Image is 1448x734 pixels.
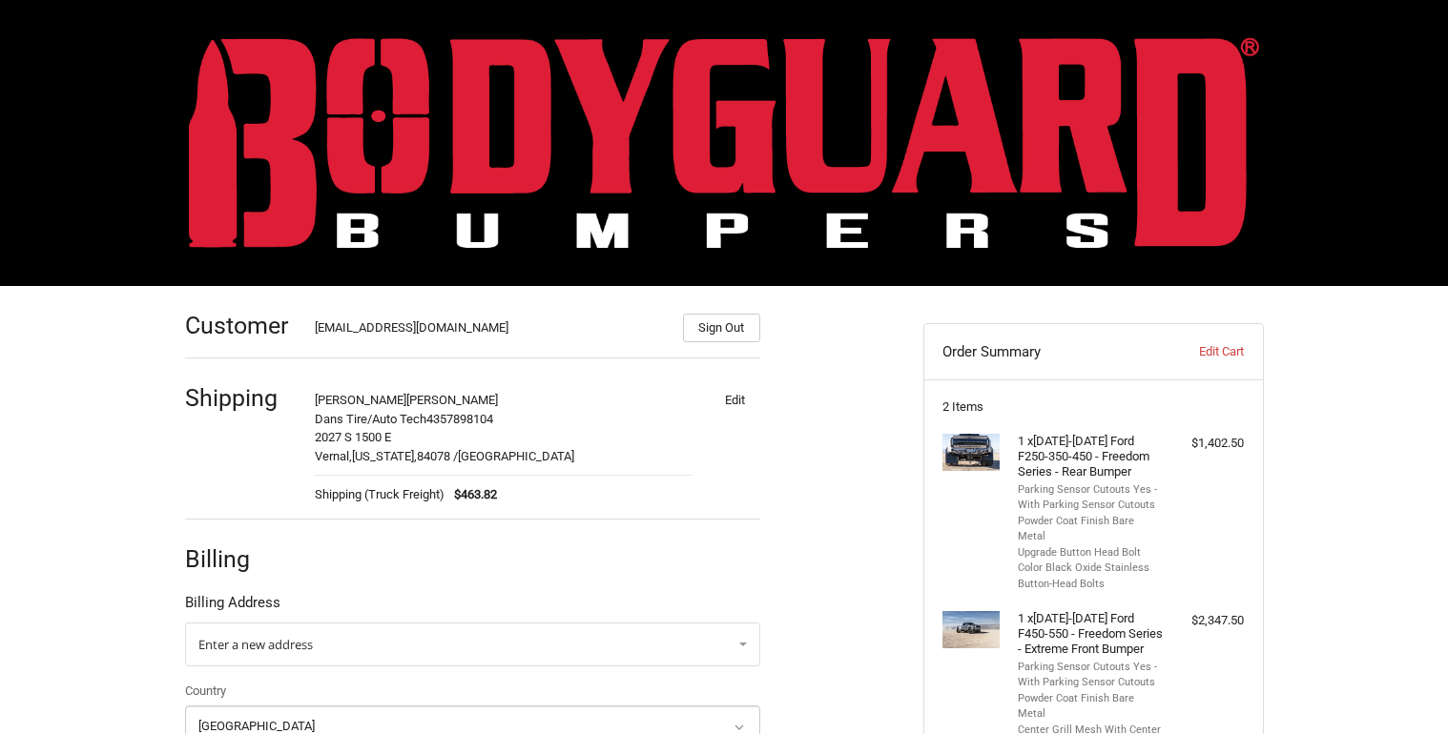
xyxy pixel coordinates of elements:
[1018,434,1164,480] h4: 1 x [DATE]-[DATE] Ford F250-350-450 - Freedom Series - Rear Bumper
[315,449,352,463] span: Vernal,
[315,430,391,444] span: 2027 S 1500 E
[315,412,426,426] span: Dans Tire/Auto Tech
[185,544,297,574] h2: Billing
[683,314,760,342] button: Sign Out
[198,636,313,653] span: Enter a new address
[315,485,445,504] span: Shipping (Truck Freight)
[352,449,417,463] span: [US_STATE],
[406,393,498,407] span: [PERSON_NAME]
[711,386,760,413] button: Edit
[942,399,1244,415] h3: 2 Items
[417,449,458,463] span: 84078 /
[185,622,760,666] a: Enter or select a different address
[315,318,664,342] div: [EMAIL_ADDRESS][DOMAIN_NAME]
[189,37,1259,248] img: BODYGUARD BUMPERS
[1169,611,1244,630] div: $2,347.50
[1018,691,1164,723] li: Powder Coat Finish Bare Metal
[1018,611,1164,658] h4: 1 x [DATE]-[DATE] Ford F450-550 - Freedom Series - Extreme Front Bumper
[1353,642,1448,734] iframe: Chat Widget
[185,383,297,413] h2: Shipping
[426,412,493,426] span: 4357898104
[1018,482,1164,514] li: Parking Sensor Cutouts Yes - With Parking Sensor Cutouts
[458,449,574,463] span: [GEOGRAPHIC_DATA]
[1018,545,1164,593] li: Upgrade Button Head Bolt Color Black Oxide Stainless Button-Head Bolts
[1018,660,1164,691] li: Parking Sensor Cutouts Yes - With Parking Sensor Cutouts
[445,485,497,504] span: $463.82
[185,682,760,701] label: Country
[1169,434,1244,453] div: $1,402.50
[315,393,406,407] span: [PERSON_NAME]
[1018,514,1164,545] li: Powder Coat Finish Bare Metal
[185,311,297,340] h2: Customer
[1149,342,1244,361] a: Edit Cart
[942,342,1149,361] h3: Order Summary
[185,592,280,622] legend: Billing Address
